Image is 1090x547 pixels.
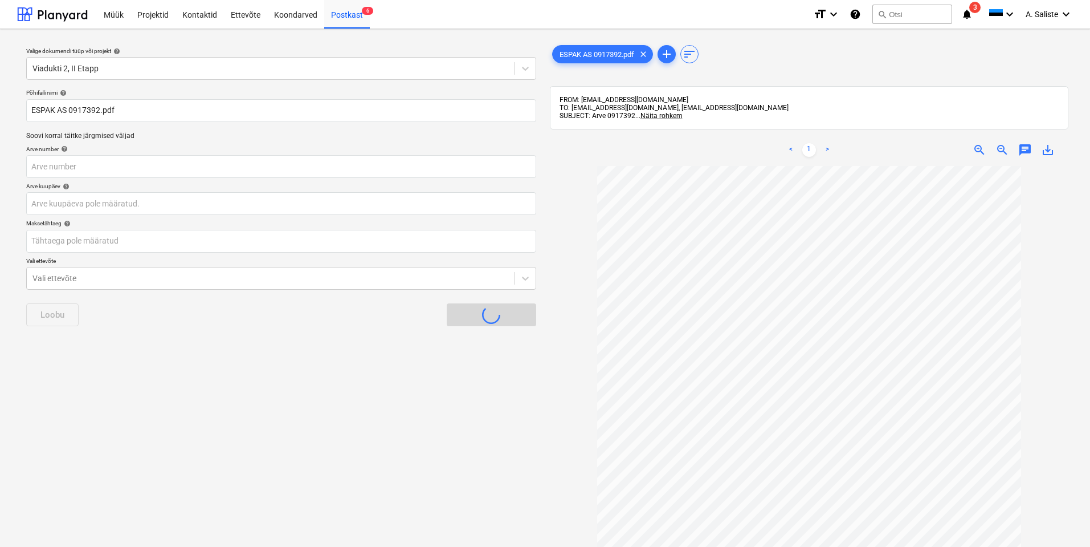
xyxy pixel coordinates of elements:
div: Arve number [26,145,536,153]
div: Maksetähtaeg [26,220,536,227]
span: 6 [362,7,373,15]
span: save_alt [1041,143,1055,157]
i: keyboard_arrow_down [1059,7,1073,21]
span: ESPAK AS 0917392.pdf [553,50,641,59]
div: Arve kuupäev [26,183,536,190]
a: Page 1 is your current page [802,143,816,157]
iframe: Chat Widget [1033,492,1090,547]
p: Soovi korral täitke järgmised väljad [26,131,536,141]
input: Põhifaili nimi [26,99,536,122]
i: notifications [961,7,973,21]
span: help [60,183,70,190]
input: Arve number [26,155,536,178]
button: Otsi [872,5,952,24]
i: keyboard_arrow_down [1003,7,1016,21]
span: FROM: [EMAIL_ADDRESS][DOMAIN_NAME] [560,96,688,104]
input: Arve kuupäeva pole määratud. [26,192,536,215]
span: sort [683,47,696,61]
span: 3 [969,2,981,13]
span: SUBJECT: Arve 0917392 [560,112,635,120]
i: keyboard_arrow_down [827,7,840,21]
span: A. Saliste [1026,10,1058,19]
span: chat [1018,143,1032,157]
span: Näita rohkem [640,112,683,120]
i: format_size [813,7,827,21]
span: add [660,47,673,61]
span: search [877,10,887,19]
input: Tähtaega pole määratud [26,230,536,253]
span: help [58,90,67,96]
i: Abikeskus [850,7,861,21]
span: ... [635,112,683,120]
span: TO: [EMAIL_ADDRESS][DOMAIN_NAME], [EMAIL_ADDRESS][DOMAIN_NAME] [560,104,789,112]
div: Valige dokumendi tüüp või projekt [26,47,536,55]
div: ESPAK AS 0917392.pdf [552,45,653,63]
a: Previous page [784,143,798,157]
span: help [59,145,68,152]
span: clear [636,47,650,61]
p: Vali ettevõte [26,257,536,267]
div: Põhifaili nimi [26,89,536,96]
a: Next page [820,143,834,157]
span: zoom_in [973,143,986,157]
span: zoom_out [995,143,1009,157]
span: help [62,220,71,227]
span: help [111,48,120,55]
